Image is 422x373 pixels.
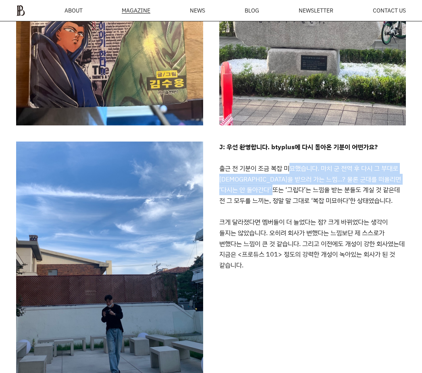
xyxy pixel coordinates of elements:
[245,8,259,13] a: BLOG
[219,142,378,151] strong: J: 우선 환영합니다. btyplus에 다시 돌아온 기분이 어떤가요?
[190,8,205,13] a: NEWS
[16,5,25,16] img: ba379d5522eb3.png
[373,8,406,13] a: CONTACT US
[64,8,83,13] a: ABOUT
[122,8,150,14] div: MAGAZINE
[299,8,333,13] a: NEWSLETTER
